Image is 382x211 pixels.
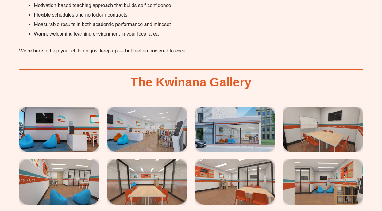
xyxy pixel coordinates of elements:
[131,76,251,88] h2: The Kwinana Gallery
[351,182,382,211] iframe: Chat Widget
[19,48,188,53] span: We’re here to help your child not just keep up — but feel empowered to excel.
[34,3,171,8] span: Motivation-based teaching approach that builds self-confidence
[34,31,159,36] span: Warm, welcoming learning environment in your local area
[34,12,127,17] span: Flexible schedules and no lock-in contracts
[34,22,171,27] span: Measurable results in both academic performance and mindset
